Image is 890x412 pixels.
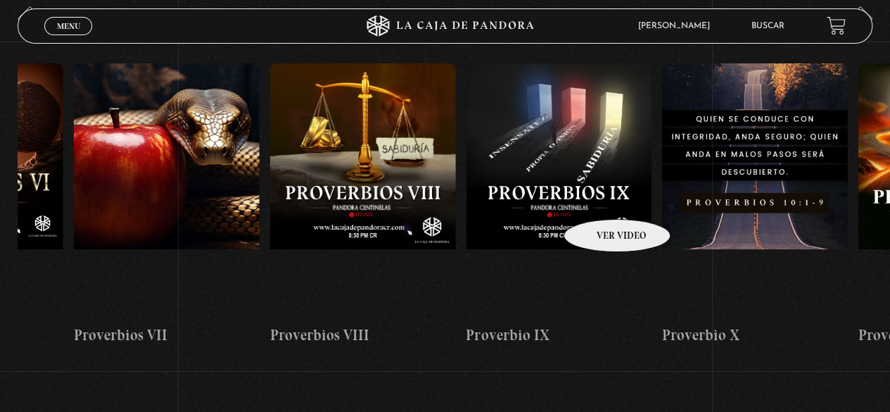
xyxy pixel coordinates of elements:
a: View your shopping cart [827,16,846,35]
span: Cerrar [52,33,85,43]
button: Previous [18,6,42,31]
a: Buscar [751,22,784,30]
button: Next [848,6,872,31]
a: Proverbios VIII [270,42,456,369]
a: Proverbio IX [466,42,652,369]
a: Proverbio X [662,42,848,369]
span: Menu [57,22,80,30]
h4: Proverbios VIII [270,324,456,347]
h4: Proverbio X [662,324,848,347]
span: [PERSON_NAME] [631,22,724,30]
h4: Proverbios VII [74,324,260,347]
h4: Proverbio IX [466,324,652,347]
a: Proverbios VII [74,42,260,369]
